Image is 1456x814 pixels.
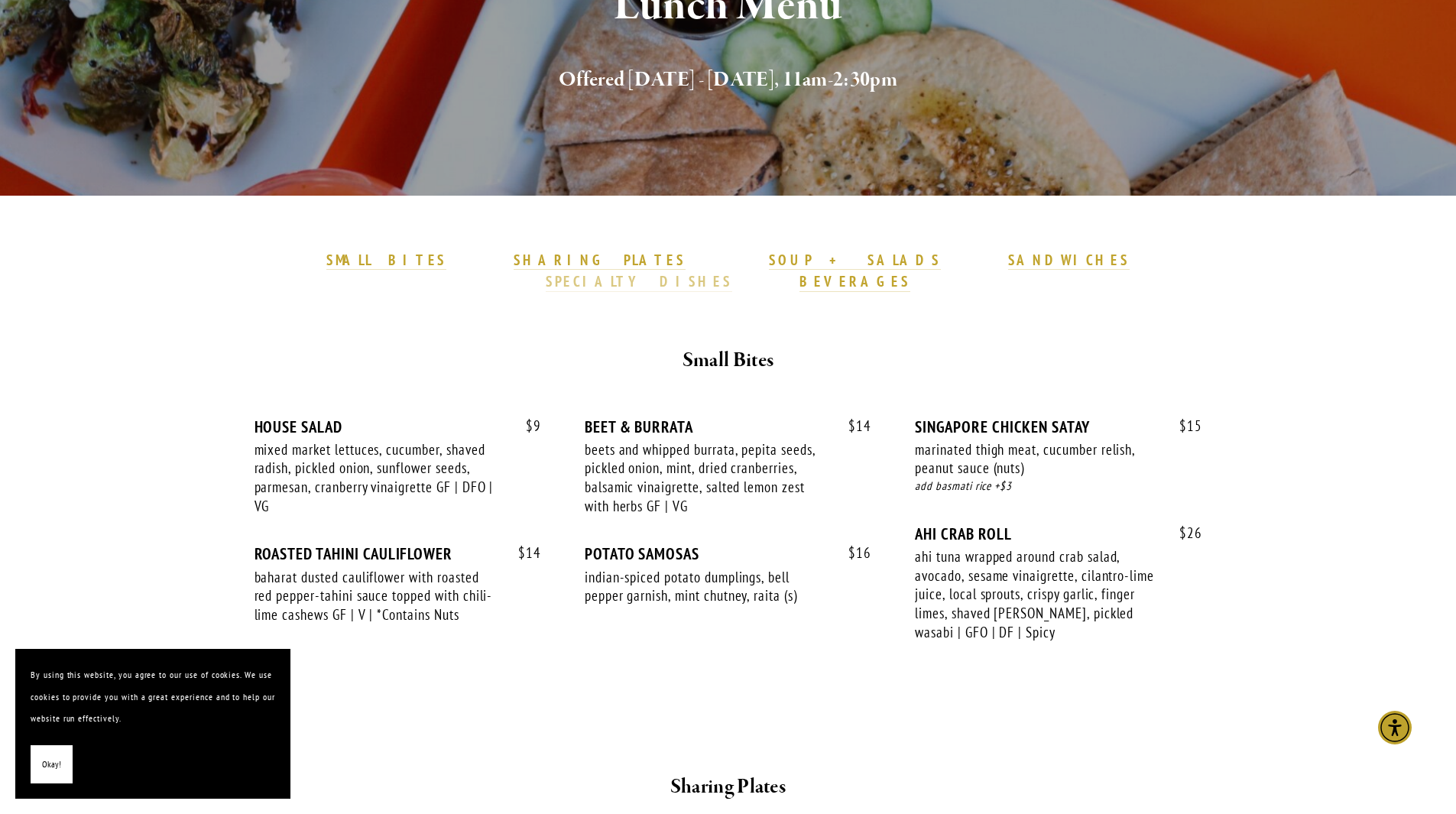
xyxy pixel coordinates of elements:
span: 16 [833,544,871,562]
strong: SMALL BITES [326,251,446,269]
strong: Sharing Plates [670,773,786,800]
a: SHARING PLATES [514,251,685,271]
div: marinated thigh meat, cucumber relish, peanut sauce (nuts) [915,440,1158,478]
a: SPECIALTY DISHES [546,272,732,292]
span: $ [848,417,856,435]
div: ahi tuna wrapped around crab salad, avocado, sesame vinaigrette, cilantro-lime juice, local sprou... [915,547,1158,642]
strong: SHARING PLATES [514,251,685,269]
span: 15 [1164,417,1202,435]
div: add basmati rice +$3 [915,478,1201,495]
div: beets and whipped burrata, pepita seeds, pickled onion, mint, dried cranberries, balsamic vinaigr... [585,440,828,516]
h2: Offered [DATE] - [DATE], 11am-2:30pm [283,64,1174,96]
strong: Small Bites [683,347,773,374]
strong: SOUP + SALADS [769,251,940,269]
span: 26 [1164,524,1202,542]
div: mixed market lettuces, cucumber, shaved radish, pickled onion, sunflower seeds, parmesan, cranber... [255,440,498,516]
p: By using this website, you agree to our use of cookies. We use cookies to provide you with a grea... [31,664,275,730]
span: 14 [833,417,871,435]
span: $ [526,417,533,435]
span: Okay! [42,754,61,776]
section: Cookie banner [15,649,290,799]
span: $ [1179,417,1187,435]
button: Okay! [31,745,73,784]
a: SOUP + SALADS [769,251,940,271]
span: $ [1179,524,1187,542]
div: ROASTED TAHINI CAULIFLOWER [255,544,541,563]
a: SMALL BITES [326,251,446,271]
span: $ [518,543,526,562]
div: BEET & BURRATA [585,417,871,436]
span: 14 [503,544,541,562]
div: SINGAPORE CHICKEN SATAY [915,417,1201,436]
a: SANDWICHES [1008,251,1130,271]
div: Accessibility Menu [1378,711,1412,744]
a: BEVERAGES [799,272,911,292]
span: $ [848,543,856,562]
strong: SANDWICHES [1008,251,1130,269]
div: POTATO SAMOSAS [585,544,871,563]
div: baharat dusted cauliflower with roasted red pepper-tahini sauce topped with chili-lime cashews GF... [255,568,498,624]
div: AHI CRAB ROLL [915,524,1201,543]
div: HOUSE SALAD [255,417,541,436]
span: 9 [511,417,541,435]
div: indian-spiced potato dumplings, bell pepper garnish, mint chutney, raita (s) [585,568,828,605]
